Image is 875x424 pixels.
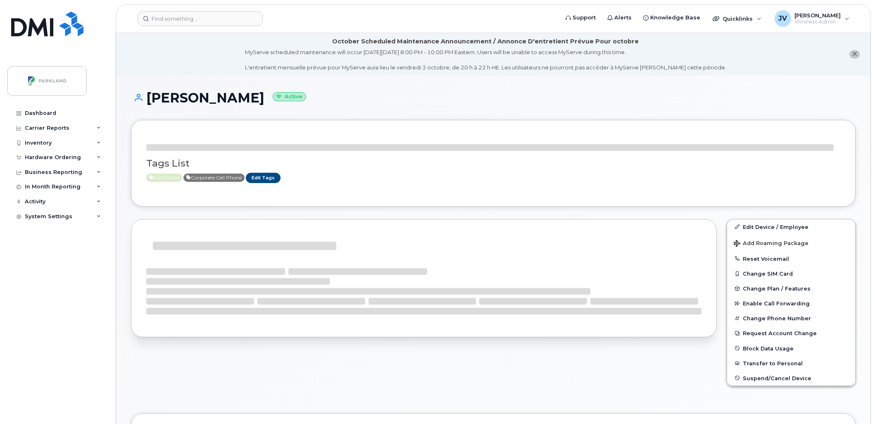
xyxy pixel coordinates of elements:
[743,375,811,381] span: Suspend/Cancel Device
[727,251,855,266] button: Reset Voicemail
[131,91,856,105] h1: [PERSON_NAME]
[727,311,855,326] button: Change Phone Number
[727,296,855,311] button: Enable Call Forwarding
[727,371,855,386] button: Suspend/Cancel Device
[727,341,855,356] button: Block Data Usage
[332,37,639,46] div: October Scheduled Maintenance Announcement / Annonce D'entretient Prévue Pour octobre
[727,356,855,371] button: Transfer to Personal
[146,174,182,182] span: Active
[183,174,245,182] span: Active
[743,286,811,292] span: Change Plan / Features
[246,173,281,183] a: Edit Tags
[727,326,855,341] button: Request Account Change
[734,240,808,248] span: Add Roaming Package
[727,281,855,296] button: Change Plan / Features
[743,300,810,307] span: Enable Call Forwarding
[849,50,860,59] button: close notification
[245,48,726,71] div: MyServe scheduled maintenance will occur [DATE][DATE] 8:00 PM - 10:00 PM Eastern. Users will be u...
[273,92,306,102] small: Active
[727,219,855,234] a: Edit Device / Employee
[146,158,840,169] h3: Tags List
[727,266,855,281] button: Change SIM Card
[727,234,855,251] button: Add Roaming Package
